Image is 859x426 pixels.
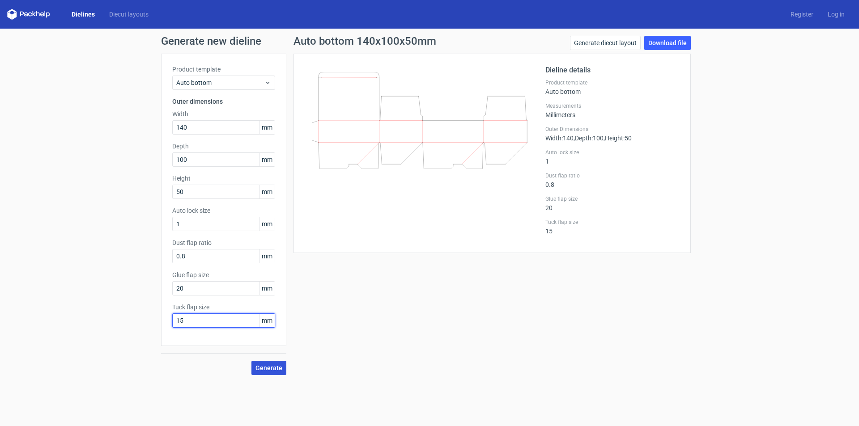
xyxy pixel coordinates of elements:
[172,97,275,106] h3: Outer dimensions
[545,65,680,76] h2: Dieline details
[172,174,275,183] label: Height
[172,270,275,279] label: Glue flap size
[644,36,691,50] a: Download file
[259,185,275,198] span: mm
[259,217,275,231] span: mm
[545,102,680,110] label: Measurements
[604,135,632,142] span: , Height : 50
[251,361,286,375] button: Generate
[161,36,698,46] h1: Generate new dieline
[545,149,680,165] div: 1
[293,36,436,46] h1: Auto bottom 140x100x50mm
[545,195,680,211] div: 20
[545,149,680,156] label: Auto lock size
[255,365,282,371] span: Generate
[545,135,574,142] span: Width : 140
[545,102,680,118] div: Millimeters
[259,249,275,263] span: mm
[102,10,156,19] a: Diecut layouts
[545,195,680,202] label: Glue flap size
[545,172,680,179] label: Dust flap ratio
[545,126,680,133] label: Outer Dimensions
[172,238,275,247] label: Dust flap ratio
[172,206,275,215] label: Auto lock size
[545,219,680,226] label: Tuck flap size
[821,10,852,19] a: Log in
[545,219,680,235] div: 15
[172,110,275,118] label: Width
[545,172,680,188] div: 0.8
[783,10,821,19] a: Register
[172,303,275,312] label: Tuck flap size
[545,79,680,86] label: Product template
[172,142,275,151] label: Depth
[545,79,680,95] div: Auto bottom
[64,10,102,19] a: Dielines
[259,314,275,327] span: mm
[176,78,264,87] span: Auto bottom
[259,153,275,166] span: mm
[570,36,641,50] a: Generate diecut layout
[172,65,275,74] label: Product template
[259,282,275,295] span: mm
[574,135,604,142] span: , Depth : 100
[259,121,275,134] span: mm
